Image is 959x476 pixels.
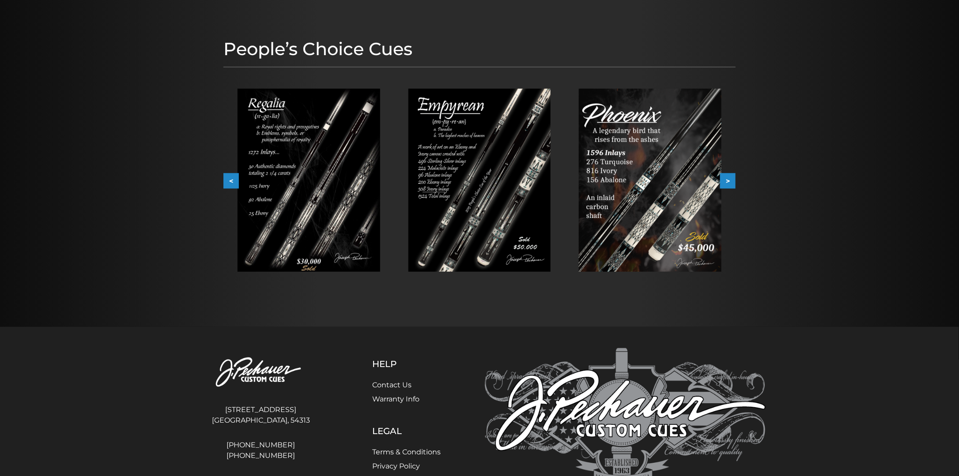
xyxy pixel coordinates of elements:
[720,173,736,189] button: >
[373,462,420,470] a: Privacy Policy
[373,395,420,403] a: Warranty Info
[223,173,736,189] div: Carousel Navigation
[223,38,736,60] h1: People’s Choice Cues
[373,359,441,369] h5: Help
[193,401,328,429] address: [STREET_ADDRESS] [GEOGRAPHIC_DATA], 54313
[193,440,328,450] a: [PHONE_NUMBER]
[193,450,328,461] a: [PHONE_NUMBER]
[193,348,328,397] img: Pechauer Custom Cues
[373,381,412,389] a: Contact Us
[223,173,239,189] button: <
[373,448,441,456] a: Terms & Conditions
[373,426,441,436] h5: Legal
